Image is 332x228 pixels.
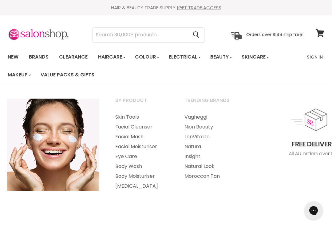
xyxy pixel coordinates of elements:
[108,96,176,111] a: By Product
[164,51,204,63] a: Electrical
[108,161,176,171] a: Body Wash
[177,132,245,142] a: LonVitalite
[108,171,176,181] a: Body Moisturiser
[108,112,176,191] ul: Main menu
[108,112,176,122] a: Skin Tools
[108,152,176,161] a: Eye Care
[237,51,273,63] a: Skincare
[177,122,245,132] a: Nion Beauty
[108,181,176,191] a: [MEDICAL_DATA]
[36,68,99,81] a: Value Packs & Gifts
[177,96,245,111] a: Trending Brands
[177,152,245,161] a: Insight
[3,51,23,63] a: New
[130,51,163,63] a: Colour
[93,51,129,63] a: Haircare
[188,28,204,42] button: Search
[303,51,326,63] a: Sign In
[177,112,245,122] a: Vagheggi
[3,48,303,84] ul: Main menu
[93,27,204,42] form: Product
[24,51,53,63] a: Brands
[108,142,176,152] a: Facial Moisturiser
[177,112,245,181] ul: Main menu
[108,132,176,142] a: Facial Mask
[178,4,221,11] a: GET TRADE ACCESS
[93,28,188,42] input: Search
[3,68,35,81] a: Makeup
[177,171,245,181] a: Moroccan Tan
[54,51,92,63] a: Clearance
[246,32,303,37] p: Orders over $149 ship free!
[108,122,176,132] a: Facial Cleanser
[177,161,245,171] a: Natural Look
[206,51,236,63] a: Beauty
[301,199,326,222] iframe: Gorgias live chat messenger
[177,142,245,152] a: Natura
